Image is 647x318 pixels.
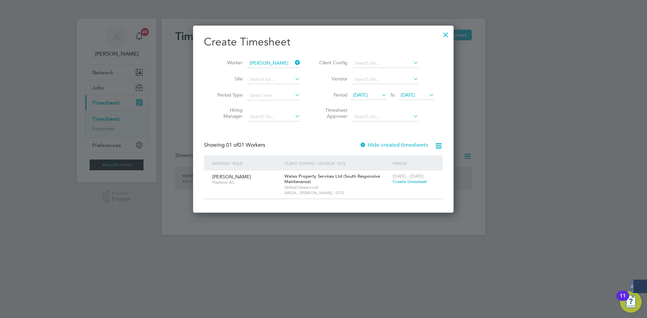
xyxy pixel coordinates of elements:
[317,76,347,82] label: Vendor
[204,142,267,149] div: Showing
[211,155,283,171] div: Worker / Role
[212,92,243,98] label: Period Type
[391,155,436,171] div: Period
[226,142,265,148] span: 01 Workers
[317,60,347,66] label: Client Config
[284,190,389,196] span: IM50A - [PERSON_NAME] - DTD
[247,75,300,84] input: Search for...
[226,142,238,148] span: 01 of
[352,75,419,84] input: Search for...
[284,173,380,185] span: Wates Property Services Ltd (South Responsive Maintenance)
[393,179,427,184] span: Create timesheet
[317,92,347,98] label: Period
[388,91,397,99] span: To
[352,112,419,121] input: Search for...
[204,35,443,49] h2: Create Timesheet
[401,92,415,98] span: [DATE]
[247,91,300,100] input: Select one
[212,180,279,185] span: Plasterer BC
[247,112,300,121] input: Search for...
[352,59,419,68] input: Search for...
[212,174,251,180] span: [PERSON_NAME]
[393,173,424,179] span: [DATE] - [DATE]
[283,155,391,171] div: Client Config / Vendor / Site
[212,60,243,66] label: Worker
[247,59,300,68] input: Search for...
[284,185,389,190] span: Skilled Careers Ltd
[212,76,243,82] label: Site
[212,107,243,119] label: Hiring Manager
[620,296,626,305] div: 11
[360,142,428,148] label: Hide created timesheets
[620,291,642,313] button: Open Resource Center, 11 new notifications
[353,92,368,98] span: [DATE]
[317,107,347,119] label: Timesheet Approver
